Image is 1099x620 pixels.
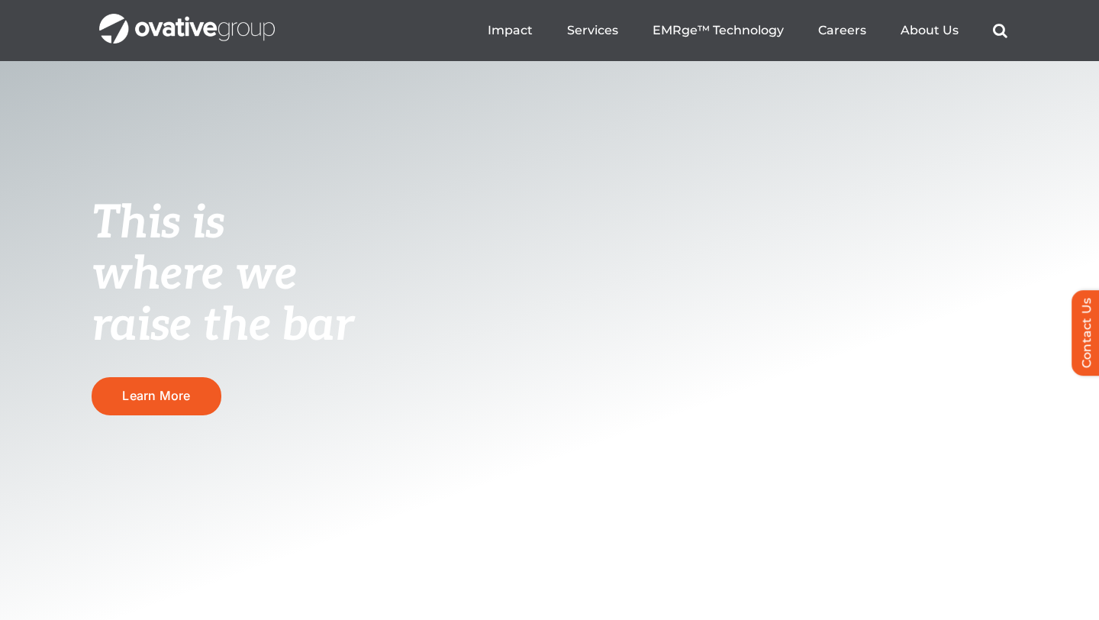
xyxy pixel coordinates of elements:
a: Search [993,23,1007,38]
a: Services [567,23,618,38]
a: Learn More [92,377,221,415]
a: Careers [818,23,866,38]
a: Impact [488,23,533,38]
span: This is [92,196,224,251]
span: Learn More [122,388,190,403]
nav: Menu [488,6,1007,55]
a: OG_Full_horizontal_WHT [99,12,275,27]
a: EMRge™ Technology [653,23,784,38]
span: where we raise the bar [92,247,353,354]
a: About Us [901,23,959,38]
